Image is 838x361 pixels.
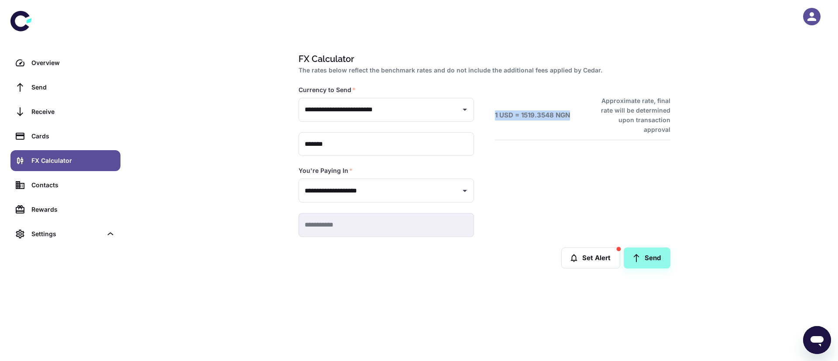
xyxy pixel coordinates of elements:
[459,103,471,116] button: Open
[495,110,570,120] h6: 1 USD = 1519.3548 NGN
[10,150,120,171] a: FX Calculator
[10,199,120,220] a: Rewards
[299,52,667,65] h1: FX Calculator
[10,52,120,73] a: Overview
[10,175,120,196] a: Contacts
[299,86,356,94] label: Currency to Send
[624,248,670,268] a: Send
[459,185,471,197] button: Open
[299,166,353,175] label: You're Paying In
[31,83,115,92] div: Send
[10,77,120,98] a: Send
[31,156,115,165] div: FX Calculator
[561,248,620,268] button: Set Alert
[10,126,120,147] a: Cards
[31,131,115,141] div: Cards
[31,229,102,239] div: Settings
[10,101,120,122] a: Receive
[803,326,831,354] iframe: Button to launch messaging window
[31,205,115,214] div: Rewards
[31,107,115,117] div: Receive
[591,96,670,134] h6: Approximate rate, final rate will be determined upon transaction approval
[31,58,115,68] div: Overview
[10,223,120,244] div: Settings
[31,180,115,190] div: Contacts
